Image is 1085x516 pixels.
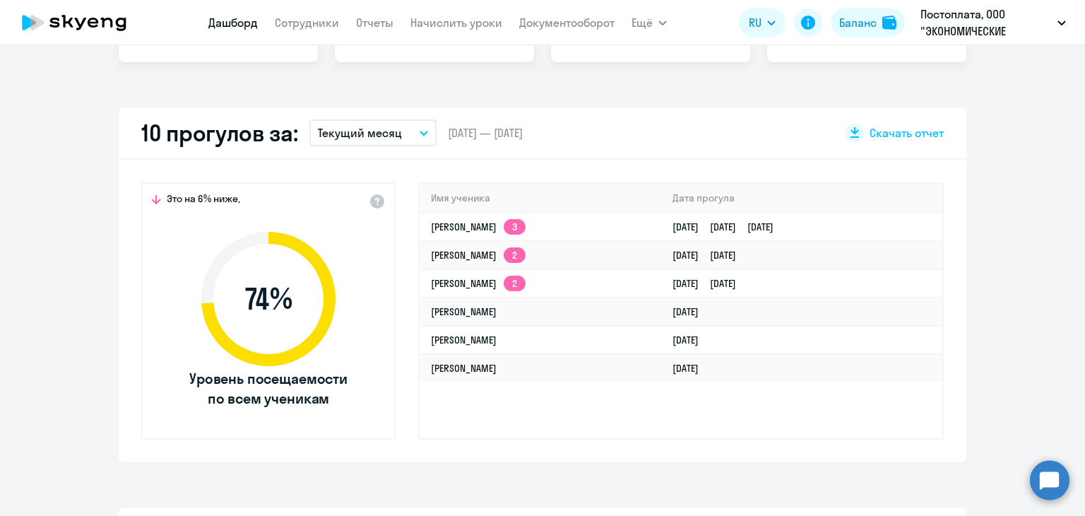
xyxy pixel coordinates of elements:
a: Документооборот [519,16,615,30]
p: Текущий месяц [318,124,402,141]
button: Текущий месяц [309,119,437,146]
app-skyeng-badge: 3 [504,219,526,235]
a: [DATE][DATE] [672,249,747,262]
a: Отчеты [356,16,393,30]
span: 74 % [187,282,350,316]
h2: 10 прогулов за: [141,119,298,147]
a: Начислить уроки [410,16,502,30]
a: [PERSON_NAME]3 [431,221,526,233]
button: Постоплата, ООО "ЭКОНОМИЧЕСКИЕ ЭЛЕКТРОРЕШЕНИЯ" [913,6,1073,40]
a: [DATE] [672,334,710,346]
a: [DATE][DATE][DATE] [672,221,785,233]
a: [PERSON_NAME]2 [431,249,526,262]
button: Балансbalance [831,8,905,37]
span: Ещё [632,14,653,31]
img: balance [882,16,896,30]
div: Баланс [839,14,877,31]
p: Постоплата, ООО "ЭКОНОМИЧЕСКИЕ ЭЛЕКТРОРЕШЕНИЯ" [920,6,1052,40]
button: Ещё [632,8,667,37]
th: Дата прогула [661,184,942,213]
a: [PERSON_NAME]2 [431,277,526,290]
span: RU [749,14,761,31]
th: Имя ученика [420,184,661,213]
span: Скачать отчет [870,125,944,141]
a: [DATE] [672,362,710,375]
button: RU [739,8,785,37]
app-skyeng-badge: 2 [504,276,526,291]
a: [DATE][DATE] [672,277,747,290]
a: Дашборд [208,16,258,30]
a: [DATE] [672,305,710,318]
a: [PERSON_NAME] [431,334,497,346]
span: Уровень посещаемости по всем ученикам [187,369,350,409]
span: Это на 6% ниже, [167,192,240,209]
a: [PERSON_NAME] [431,362,497,375]
a: [PERSON_NAME] [431,305,497,318]
app-skyeng-badge: 2 [504,247,526,263]
span: [DATE] — [DATE] [448,125,523,141]
a: Сотрудники [275,16,339,30]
